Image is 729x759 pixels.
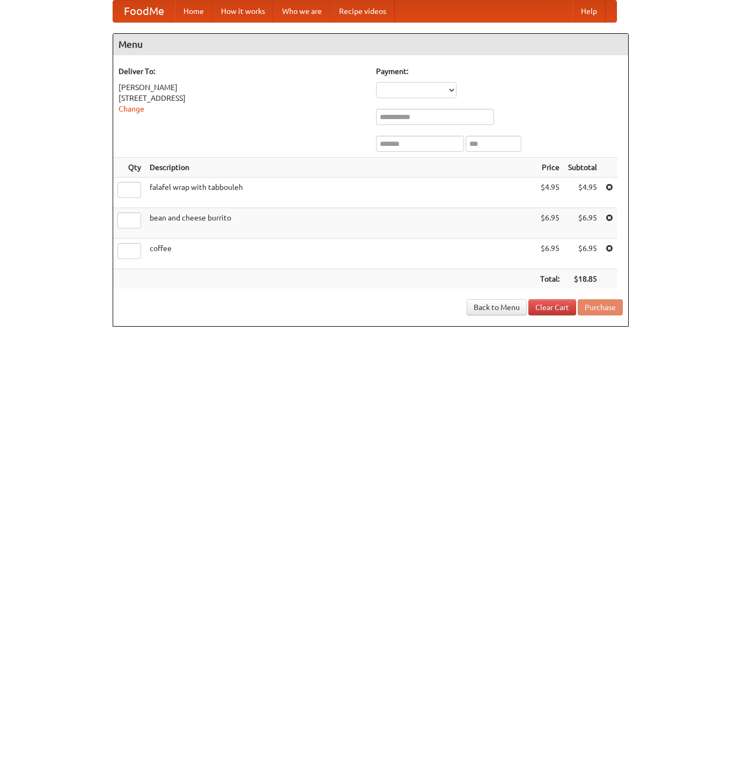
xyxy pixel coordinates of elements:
[113,1,175,22] a: FoodMe
[145,178,536,208] td: falafel wrap with tabbouleh
[536,269,564,289] th: Total:
[564,158,601,178] th: Subtotal
[578,299,623,315] button: Purchase
[536,158,564,178] th: Price
[145,208,536,239] td: bean and cheese burrito
[274,1,330,22] a: Who we are
[212,1,274,22] a: How it works
[113,34,628,55] h4: Menu
[564,269,601,289] th: $18.85
[564,239,601,269] td: $6.95
[572,1,606,22] a: Help
[330,1,395,22] a: Recipe videos
[528,299,576,315] a: Clear Cart
[536,178,564,208] td: $4.95
[119,93,365,104] div: [STREET_ADDRESS]
[119,105,144,113] a: Change
[175,1,212,22] a: Home
[376,66,623,77] h5: Payment:
[536,239,564,269] td: $6.95
[467,299,527,315] a: Back to Menu
[536,208,564,239] td: $6.95
[119,66,365,77] h5: Deliver To:
[113,158,145,178] th: Qty
[564,178,601,208] td: $4.95
[145,239,536,269] td: coffee
[119,82,365,93] div: [PERSON_NAME]
[145,158,536,178] th: Description
[564,208,601,239] td: $6.95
